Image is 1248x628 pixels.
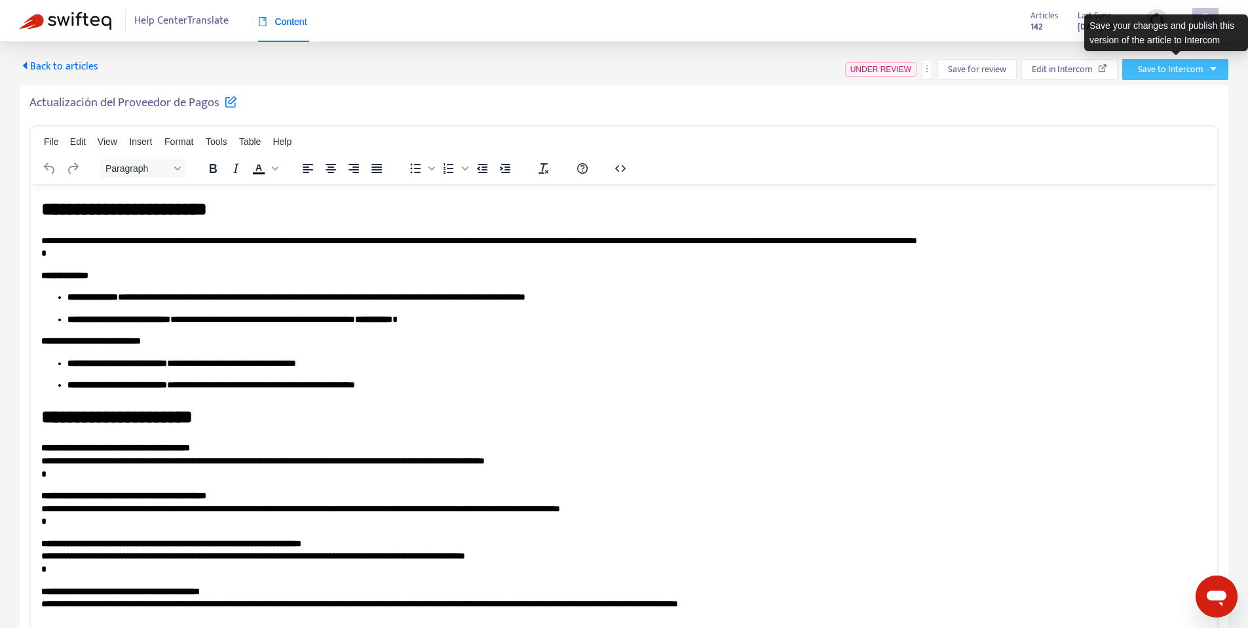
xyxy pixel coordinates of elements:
button: Align right [343,159,365,178]
button: more [922,59,932,80]
span: Tools [206,136,227,147]
span: Help Center Translate [134,9,229,33]
span: Edit [70,136,86,147]
button: Align center [320,159,342,178]
span: Paragraph [105,163,170,174]
button: Save to Intercomcaret-down [1122,59,1228,80]
span: more [922,64,932,73]
img: sync.dc5367851b00ba804db3.png [1148,12,1165,29]
span: Format [164,136,193,147]
span: View [98,136,117,147]
button: Bold [202,159,224,178]
span: Help [273,136,292,147]
button: Undo [39,159,61,178]
button: Save for review [937,59,1017,80]
button: Edit in Intercom [1021,59,1118,80]
button: Justify [366,159,388,178]
span: Articles [1031,9,1058,23]
div: Save your changes and publish this version of the article to Intercom [1084,14,1248,51]
span: book [258,17,267,26]
span: caret-left [20,60,30,71]
span: Insert [129,136,152,147]
span: Edit in Intercom [1032,62,1093,77]
button: Italic [225,159,247,178]
span: Save to Intercom [1138,62,1203,77]
button: Increase indent [494,159,516,178]
span: Table [239,136,261,147]
strong: 142 [1031,20,1042,34]
div: Bullet list [404,159,437,178]
div: Text color Black [248,159,280,178]
span: Back to articles [20,58,98,75]
button: Clear formatting [533,159,555,178]
strong: [DATE] 09:46 [1078,20,1125,34]
div: Numbered list [438,159,470,178]
button: Decrease indent [471,159,493,178]
span: Content [258,16,307,27]
span: File [44,136,59,147]
button: Redo [62,159,84,178]
span: caret-down [1209,64,1218,73]
span: Save for review [948,62,1006,77]
button: Block Paragraph [100,159,185,178]
img: Swifteq [20,12,111,30]
span: Last Sync [1078,9,1111,23]
h5: Actualización del Proveedor de Pagos [29,95,237,111]
span: UNDER REVIEW [850,65,911,74]
iframe: Button to launch messaging window [1196,576,1238,618]
button: Align left [297,159,319,178]
button: Help [571,159,594,178]
span: user [1198,12,1213,28]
